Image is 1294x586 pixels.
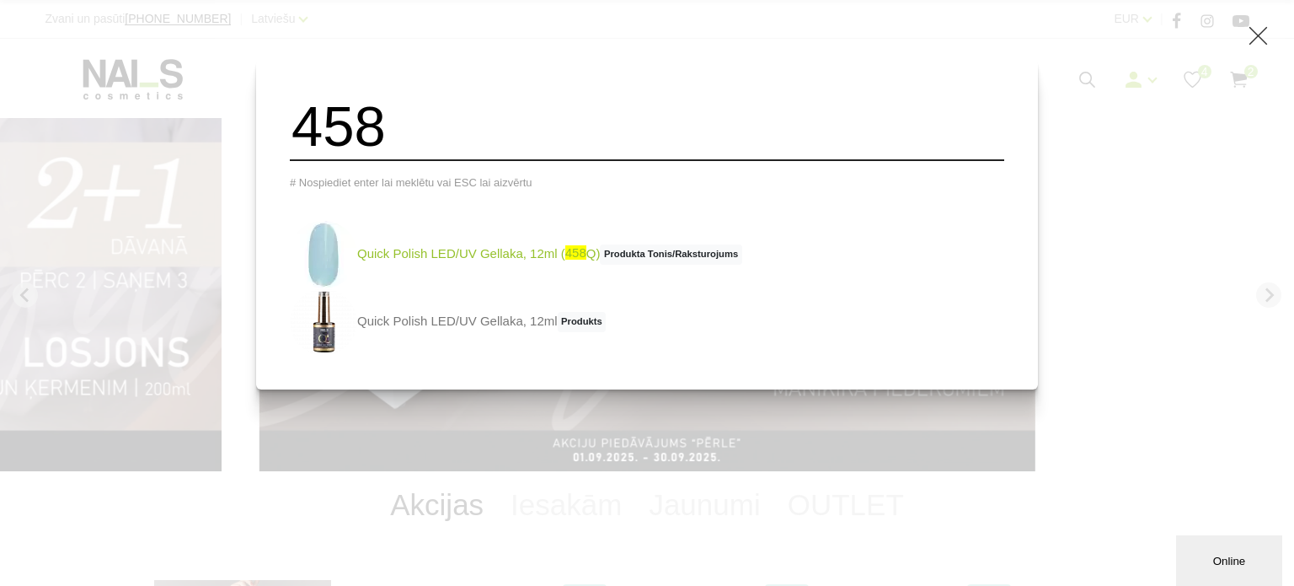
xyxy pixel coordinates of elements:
[290,288,606,356] a: Quick Polish LED/UV Gellaka, 12mlProdukts
[600,245,741,265] span: Produkta Tonis/Raksturojums
[565,245,586,260] span: 458
[290,221,357,288] img: Ātri, ērti un vienkārši! Intensīvi pigmentēta gellaka, kas perfekti klājas arī vienā slānī, tādā ...
[1176,532,1286,586] iframe: chat widget
[290,221,742,288] a: Quick Polish LED/UV Gellaka, 12ml (458Q)Produkta Tonis/Raksturojums
[290,93,1004,161] input: Meklēt produktus ...
[290,176,532,189] span: # Nospiediet enter lai meklētu vai ESC lai aizvērtu
[558,312,607,332] span: Produkts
